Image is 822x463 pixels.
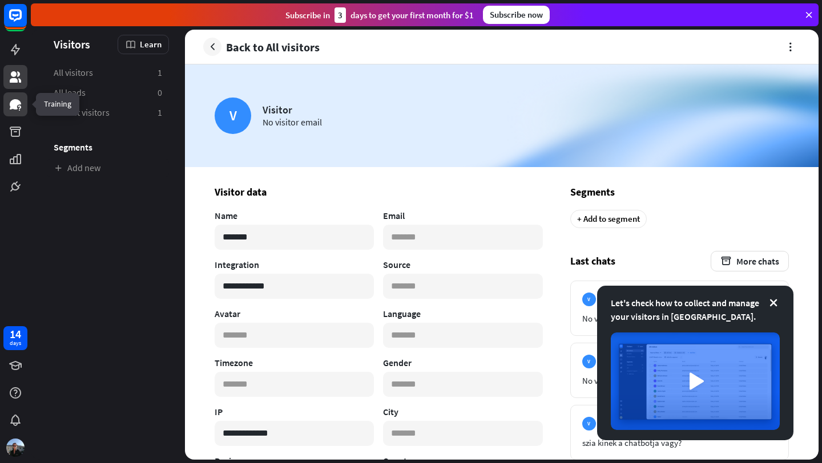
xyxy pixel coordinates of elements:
[582,375,777,386] div: No visitor message
[54,67,93,79] span: All visitors
[47,159,169,177] a: Add new
[570,405,789,460] a: V Visitor [DATE] 11:02 AM szia kinek a chatbotja vagy?
[185,64,819,167] img: Orange background
[215,210,374,221] h4: Name
[215,259,374,270] h4: Integration
[570,343,789,398] a: V Visitor [DATE] 11:18 AM No visitor message
[582,313,777,324] div: No visitor message
[54,87,86,99] span: All leads
[215,406,374,417] h4: IP
[383,259,542,270] h4: Source
[10,329,21,339] div: 14
[10,339,21,347] div: days
[483,6,550,24] div: Subscribe now
[215,185,543,198] h3: Visitor data
[570,281,789,336] a: V Visitor [DATE] 11:19 AM No visitor message
[383,308,542,319] h4: Language
[47,103,169,122] a: Recent visitors 1
[158,67,162,79] aside: 1
[54,107,110,119] span: Recent visitors
[570,251,789,271] h3: Last chats
[263,103,322,116] div: Visitor
[47,141,169,153] h3: Segments
[226,40,320,54] span: Back to All visitors
[47,83,169,102] a: All leads 0
[285,7,474,23] div: Subscribe in days to get your first month for $1
[611,296,780,323] div: Let's check how to collect and manage your visitors in [GEOGRAPHIC_DATA].
[158,87,162,99] aside: 0
[9,5,43,39] button: Open LiveChat chat widget
[611,332,780,430] img: image
[54,38,90,51] span: Visitors
[140,39,162,50] span: Learn
[215,308,374,319] h4: Avatar
[582,417,596,430] div: V
[263,116,322,128] div: No visitor email
[383,357,542,368] h4: Gender
[582,355,596,368] div: V
[203,38,320,56] a: Back to All visitors
[3,326,27,350] a: 14 days
[570,210,647,228] div: + Add to segment
[711,251,789,271] button: More chats
[215,357,374,368] h4: Timezone
[383,406,542,417] h4: City
[570,185,789,198] h3: Segments
[47,63,169,82] a: All visitors 1
[215,98,251,134] div: V
[158,107,162,119] aside: 1
[582,437,777,448] div: szia kinek a chatbotja vagy?
[335,7,346,23] div: 3
[383,210,542,221] h4: Email
[582,293,596,306] div: V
